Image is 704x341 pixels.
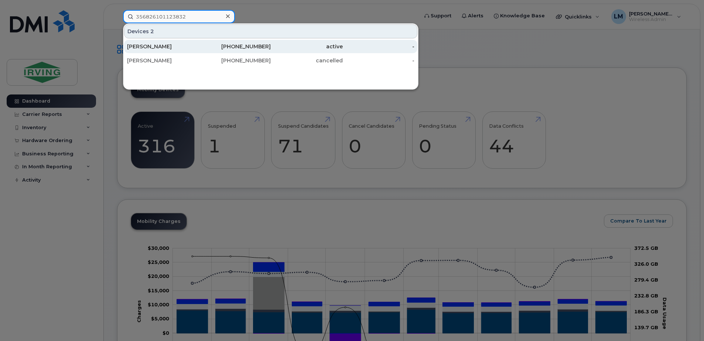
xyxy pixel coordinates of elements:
div: [PHONE_NUMBER] [199,43,271,50]
div: [PHONE_NUMBER] [199,57,271,64]
div: - [343,57,415,64]
div: Devices [124,24,417,38]
a: [PERSON_NAME][PHONE_NUMBER]cancelled- [124,54,417,67]
div: [PERSON_NAME] [127,57,199,64]
div: cancelled [271,57,343,64]
div: active [271,43,343,50]
div: - [343,43,415,50]
div: [PERSON_NAME] [127,43,199,50]
a: [PERSON_NAME][PHONE_NUMBER]active- [124,40,417,53]
span: 2 [150,28,154,35]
